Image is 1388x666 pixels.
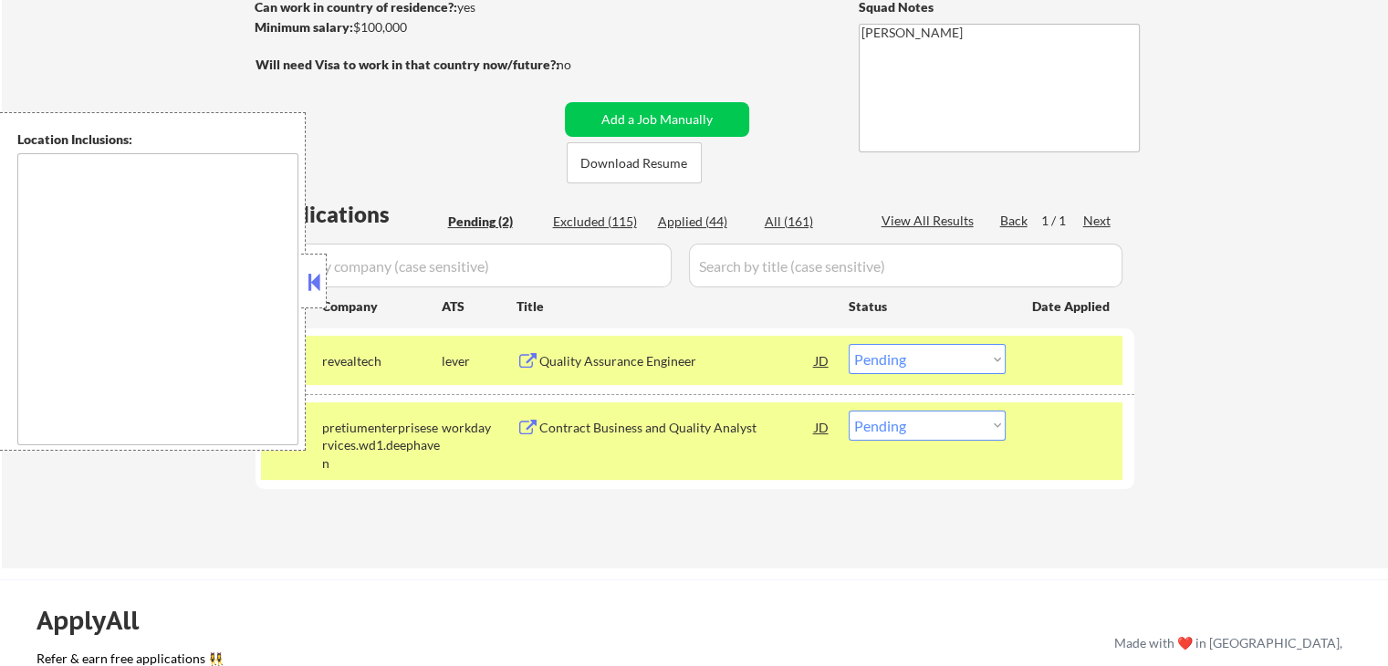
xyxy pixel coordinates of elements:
div: Quality Assurance Engineer [539,352,815,370]
div: Next [1083,212,1112,230]
div: no [557,56,609,74]
div: lever [442,352,517,370]
div: All (161) [765,213,856,231]
button: Download Resume [567,142,702,183]
div: JD [813,411,831,443]
div: 1 / 1 [1041,212,1083,230]
strong: Will need Visa to work in that country now/future?: [256,57,559,72]
div: Date Applied [1032,297,1112,316]
div: Location Inclusions: [17,130,298,149]
div: revealtech [322,352,442,370]
div: Contract Business and Quality Analyst [539,419,815,437]
div: Title [517,297,831,316]
input: Search by company (case sensitive) [261,244,672,287]
div: Back [1000,212,1029,230]
div: Company [322,297,442,316]
input: Search by title (case sensitive) [689,244,1122,287]
div: Pending (2) [448,213,539,231]
div: JD [813,344,831,377]
button: Add a Job Manually [565,102,749,137]
div: Excluded (115) [553,213,644,231]
div: Status [849,289,1006,322]
div: Applications [261,203,442,225]
div: ATS [442,297,517,316]
div: $100,000 [255,18,558,36]
div: ApplyAll [37,605,160,636]
div: workday [442,419,517,437]
strong: Minimum salary: [255,19,353,35]
div: View All Results [882,212,979,230]
div: pretiumenterpriseservices.wd1.deephaven [322,419,442,473]
div: Applied (44) [658,213,749,231]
